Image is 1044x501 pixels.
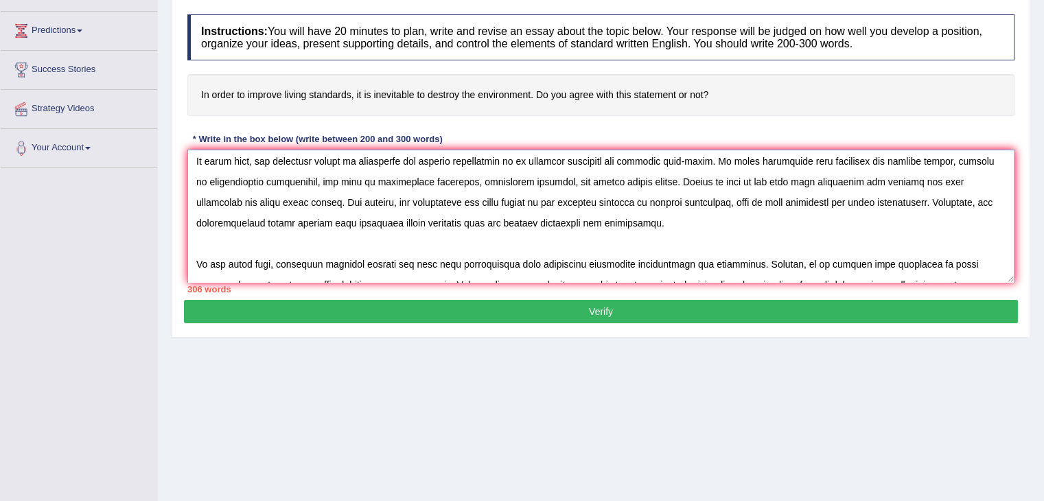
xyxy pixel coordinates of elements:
[187,74,1014,116] h4: In order to improve living standards, it is inevitable to destroy the environment. Do you agree w...
[187,133,448,146] div: * Write in the box below (write between 200 and 300 words)
[201,25,268,37] b: Instructions:
[1,12,157,46] a: Predictions
[187,14,1014,60] h4: You will have 20 minutes to plan, write and revise an essay about the topic below. Your response ...
[187,283,1014,296] div: 306 words
[1,90,157,124] a: Strategy Videos
[1,129,157,163] a: Your Account
[184,300,1018,323] button: Verify
[1,51,157,85] a: Success Stories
